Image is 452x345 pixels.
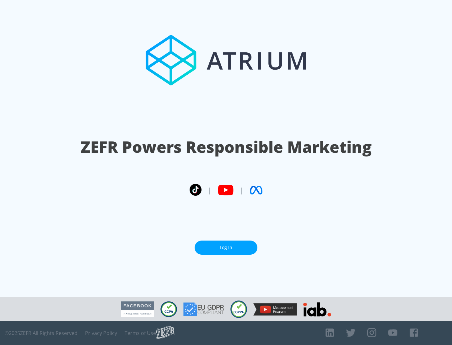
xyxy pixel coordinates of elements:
img: CCPA Compliant [160,301,177,317]
img: YouTube Measurement Program [253,303,297,316]
span: | [208,185,212,195]
h1: ZEFR Powers Responsible Marketing [81,136,372,158]
a: Log In [195,241,257,255]
img: COPPA Compliant [230,300,247,318]
span: | [240,185,244,195]
img: GDPR Compliant [183,302,224,316]
a: Privacy Policy [85,330,117,336]
a: Terms of Use [125,330,156,336]
img: Facebook Marketing Partner [121,301,154,317]
span: © 2025 ZEFR All Rights Reserved [5,330,78,336]
img: IAB [303,302,331,316]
